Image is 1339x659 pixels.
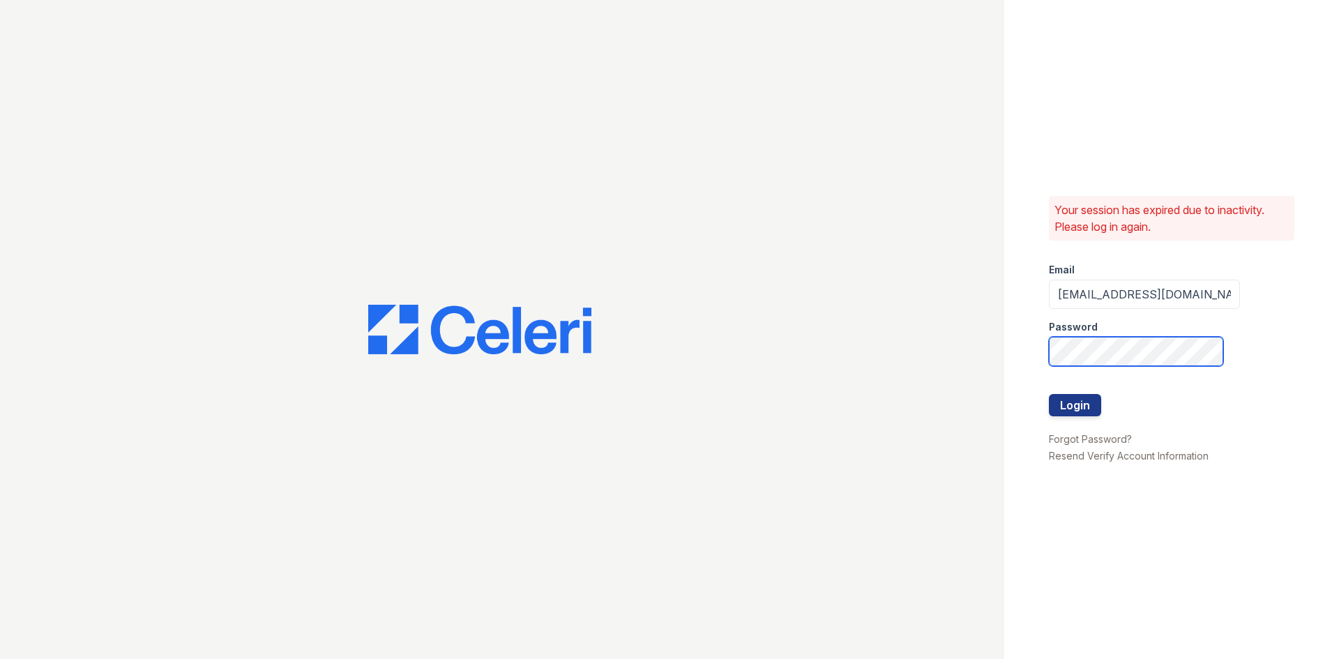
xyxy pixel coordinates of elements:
[1049,394,1101,416] button: Login
[368,305,591,355] img: CE_Logo_Blue-a8612792a0a2168367f1c8372b55b34899dd931a85d93a1a3d3e32e68fde9ad4.png
[1049,450,1209,462] a: Resend Verify Account Information
[1049,320,1098,334] label: Password
[1049,263,1075,277] label: Email
[1054,202,1289,235] p: Your session has expired due to inactivity. Please log in again.
[1049,433,1132,445] a: Forgot Password?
